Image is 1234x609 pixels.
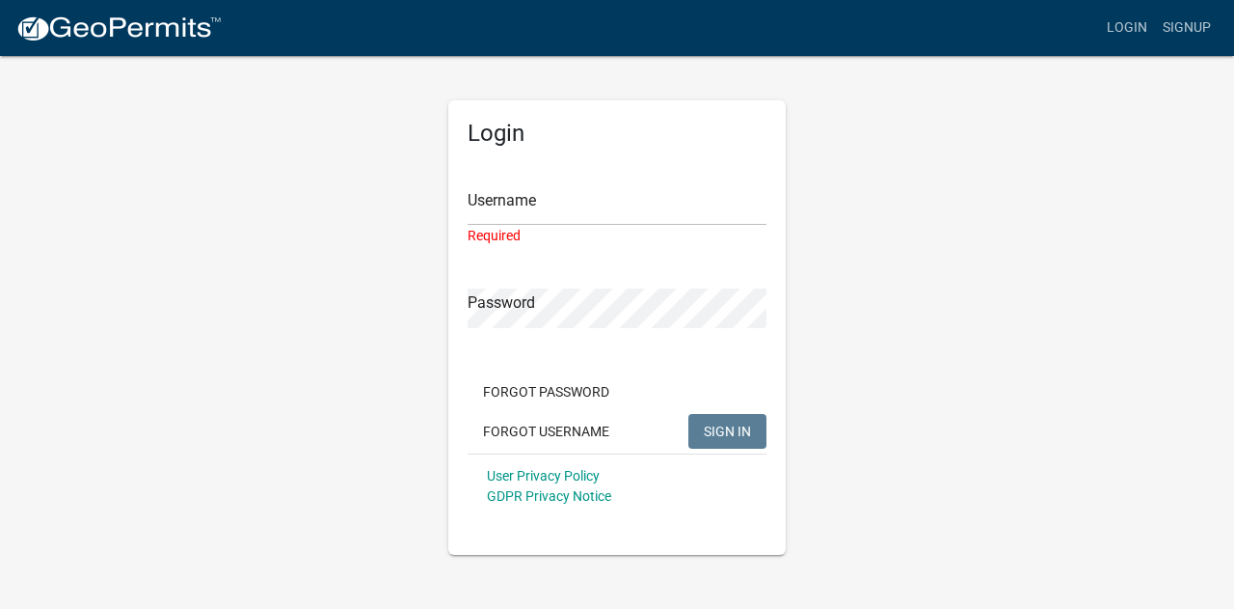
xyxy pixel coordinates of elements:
button: Forgot Username [468,414,625,449]
a: Signup [1155,10,1219,46]
button: Forgot Password [468,374,625,409]
h5: Login [468,120,766,148]
button: SIGN IN [688,414,766,449]
a: User Privacy Policy [487,468,600,484]
div: Required [468,226,766,246]
a: Login [1099,10,1155,46]
a: GDPR Privacy Notice [487,488,611,504]
span: SIGN IN [704,423,751,438]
